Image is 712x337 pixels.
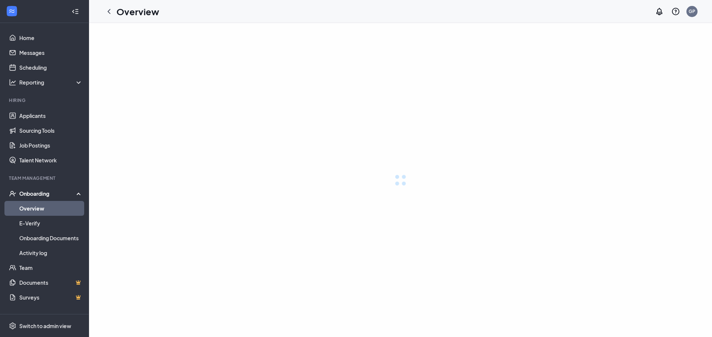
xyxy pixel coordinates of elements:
[19,245,83,260] a: Activity log
[655,7,664,16] svg: Notifications
[19,216,83,231] a: E-Verify
[8,7,16,15] svg: WorkstreamLogo
[19,79,83,86] div: Reporting
[116,5,159,18] h1: Overview
[19,290,83,305] a: SurveysCrown
[19,260,83,275] a: Team
[9,322,16,330] svg: Settings
[19,123,83,138] a: Sourcing Tools
[689,8,695,14] div: GP
[105,7,113,16] svg: ChevronLeft
[9,175,81,181] div: Team Management
[19,190,83,197] div: Onboarding
[9,97,81,103] div: Hiring
[19,153,83,168] a: Talent Network
[9,190,16,197] svg: UserCheck
[19,30,83,45] a: Home
[72,8,79,15] svg: Collapse
[9,79,16,86] svg: Analysis
[19,275,83,290] a: DocumentsCrown
[19,45,83,60] a: Messages
[671,7,680,16] svg: QuestionInfo
[19,138,83,153] a: Job Postings
[19,231,83,245] a: Onboarding Documents
[19,60,83,75] a: Scheduling
[19,201,83,216] a: Overview
[19,322,71,330] div: Switch to admin view
[19,108,83,123] a: Applicants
